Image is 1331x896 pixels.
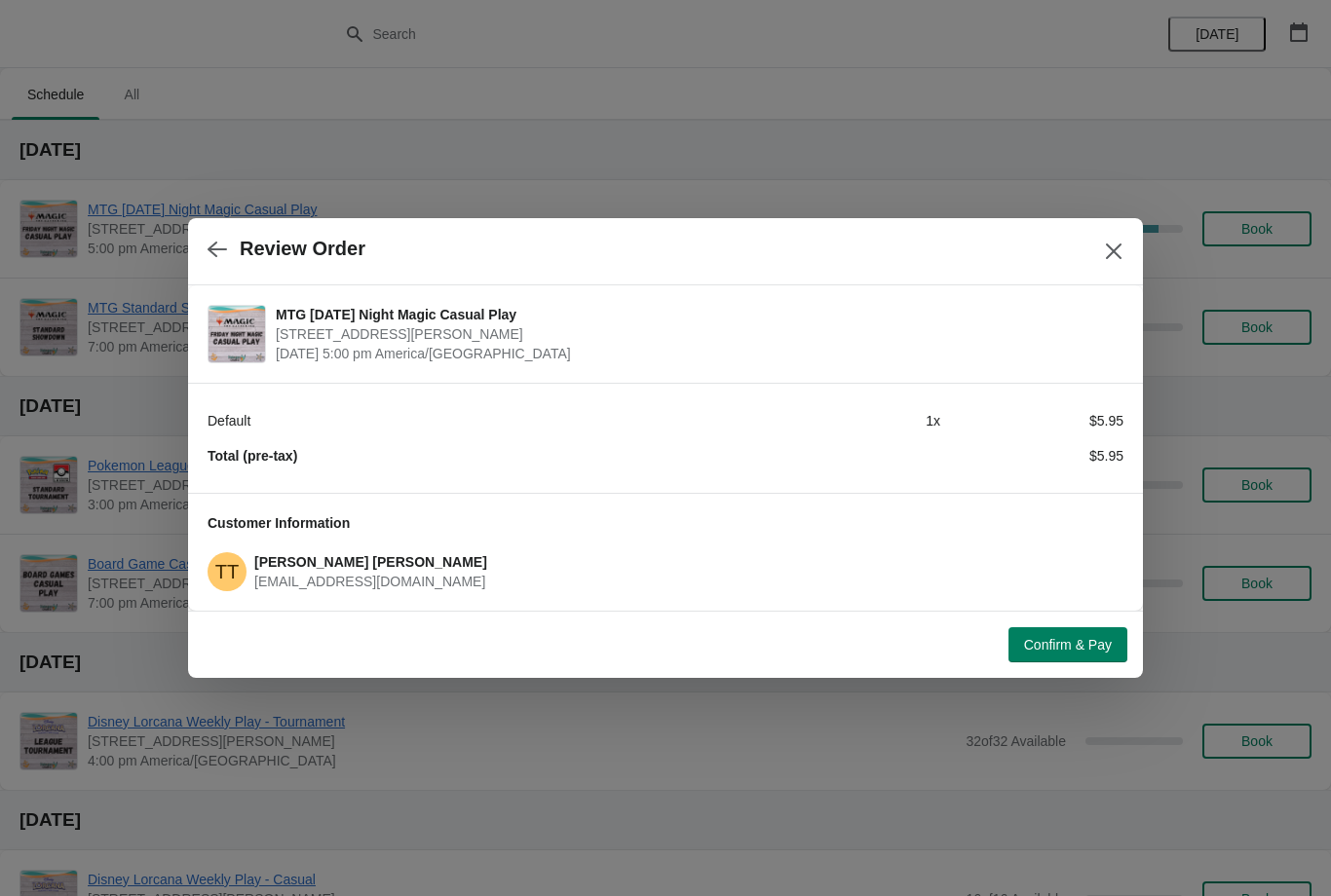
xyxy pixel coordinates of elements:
[276,305,1114,324] span: MTG [DATE] Night Magic Casual Play
[208,448,297,464] strong: Total (pre-tax)
[1008,627,1127,662] button: Confirm & Pay
[254,554,487,570] span: [PERSON_NAME] [PERSON_NAME]
[208,552,247,591] span: Ty
[208,515,350,531] span: Customer Information
[940,446,1123,466] div: $5.95
[1096,234,1131,269] button: Close
[209,306,265,362] img: MTG Friday Night Magic Casual Play | 2040 Louetta Rd Ste I Spring, TX 77388 | September 26 | 5:00...
[208,411,757,430] div: Default
[757,411,940,430] div: 1 x
[215,561,239,582] text: TT
[254,574,485,589] span: [EMAIL_ADDRESS][DOMAIN_NAME]
[940,411,1123,430] div: $5.95
[276,344,1114,363] span: [DATE] 5:00 pm America/[GEOGRAPHIC_DATA]
[276,324,1114,344] span: [STREET_ADDRESS][PERSON_NAME]
[240,238,365,260] h2: Review Order
[1024,637,1112,653] span: Confirm & Pay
